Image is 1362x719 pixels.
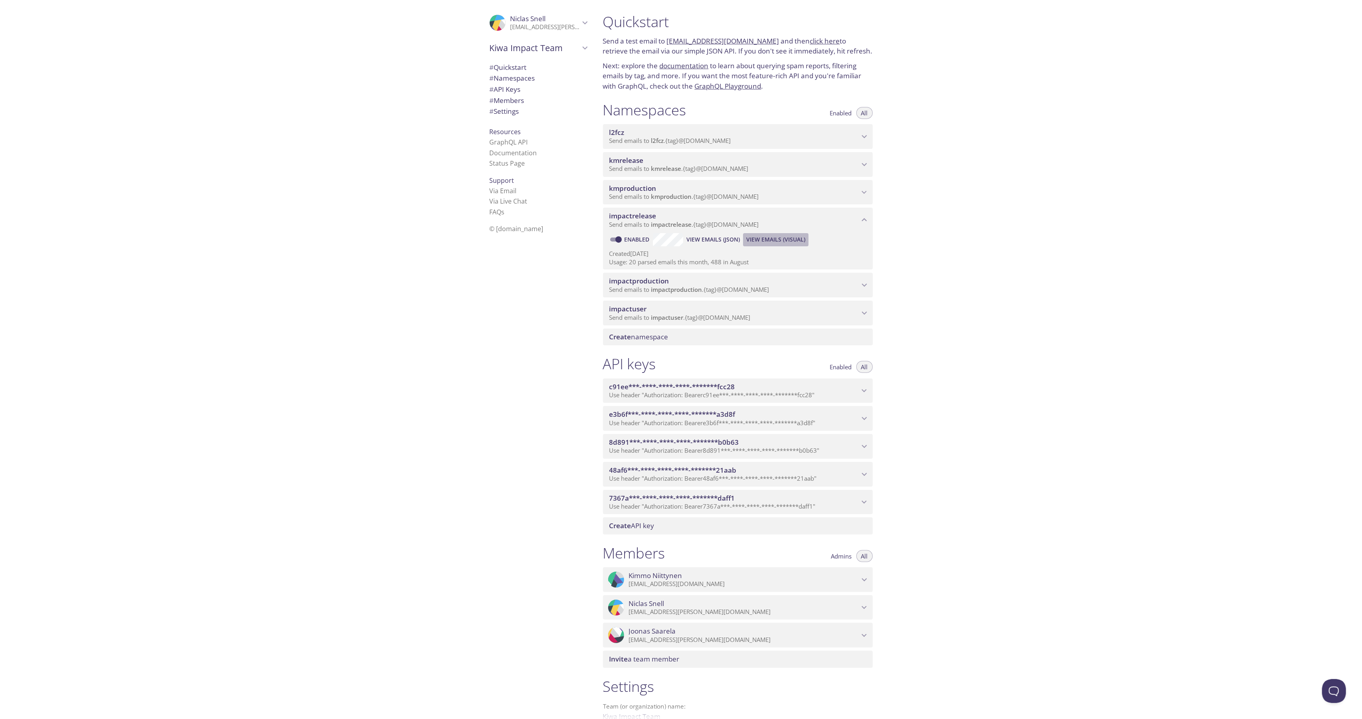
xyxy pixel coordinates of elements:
div: Niclas Snell [603,595,873,620]
div: Joonas Saarela [603,623,873,648]
div: Invite a team member [603,651,873,668]
span: Send emails to . {tag} @[DOMAIN_NAME] [609,313,751,321]
span: l2fcz [609,128,625,137]
span: # [490,63,494,72]
span: Support [490,176,514,185]
div: l2fcz namespace [603,124,873,149]
div: impactuser namespace [603,301,873,325]
span: Niclas Snell [629,599,664,608]
span: a team member [609,654,680,664]
div: impactrelease namespace [603,208,873,232]
div: Members [483,95,593,106]
div: Niclas Snell [483,10,593,36]
h1: API keys [603,355,656,373]
span: impactproduction [609,276,669,285]
span: Create [609,332,631,341]
span: API Keys [490,85,521,94]
h1: Members [603,544,665,562]
span: l2fcz [651,137,664,145]
span: Send emails to . {tag} @[DOMAIN_NAME] [609,285,769,293]
a: Via Email [490,186,517,195]
h1: Namespaces [603,101,686,119]
div: kmrelease namespace [603,152,873,177]
span: Niclas Snell [510,14,546,23]
div: Namespaces [483,73,593,84]
span: impactrelease [609,211,656,220]
span: # [490,85,494,94]
p: [EMAIL_ADDRESS][PERSON_NAME][DOMAIN_NAME] [629,636,859,644]
span: Settings [490,107,519,116]
div: Create API Key [603,517,873,534]
span: kmproduction [651,192,692,200]
span: Kiwa Impact Team [490,42,580,53]
span: Joonas Saarela [629,627,676,636]
button: View Emails (Visual) [743,233,809,246]
span: namespace [609,332,668,341]
h1: Quickstart [603,13,873,31]
span: # [490,96,494,105]
span: impactuser [651,313,684,321]
a: GraphQL Playground [695,81,761,91]
div: Kimmo Niittynen [603,567,873,592]
button: Enabled [825,361,857,373]
button: All [856,107,873,119]
div: kmproduction namespace [603,180,873,205]
a: Enabled [623,236,653,243]
span: impactrelease [651,220,692,228]
span: Send emails to . {tag} @[DOMAIN_NAME] [609,137,731,145]
span: View Emails (JSON) [686,235,740,244]
a: GraphQL API [490,138,528,147]
button: Admins [826,550,857,562]
span: View Emails (Visual) [746,235,805,244]
iframe: Help Scout Beacon - Open [1322,679,1346,703]
span: API key [609,521,654,530]
button: Enabled [825,107,857,119]
div: impactproduction namespace [603,273,873,297]
h1: Settings [603,677,873,695]
div: Kiwa Impact Team [483,38,593,58]
span: Invite [609,654,628,664]
span: Resources [490,127,521,136]
span: kmrelease [609,156,644,165]
span: # [490,73,494,83]
span: Create [609,521,631,530]
p: Created [DATE] [609,250,866,258]
p: Send a test email to and then to retrieve the email via our simple JSON API. If you don't see it ... [603,36,873,56]
div: API Keys [483,84,593,95]
label: Team (or organization) name: [603,703,686,709]
span: impactuser [609,304,647,313]
a: FAQ [490,208,505,216]
div: Quickstart [483,62,593,73]
p: Next: explore the to learn about querying spam reports, filtering emails by tag, and more. If you... [603,61,873,91]
button: All [856,550,873,562]
a: Documentation [490,149,537,157]
button: All [856,361,873,373]
p: Usage: 20 parsed emails this month, 488 in August [609,258,866,266]
div: Create namespace [603,329,873,345]
p: [EMAIL_ADDRESS][PERSON_NAME][DOMAIN_NAME] [510,23,580,31]
span: Send emails to . {tag} @[DOMAIN_NAME] [609,164,749,172]
span: impactproduction [651,285,702,293]
a: click here [810,36,840,46]
a: Via Live Chat [490,197,528,206]
span: Namespaces [490,73,535,83]
div: Team Settings [483,106,593,117]
p: [EMAIL_ADDRESS][DOMAIN_NAME] [629,580,859,588]
span: © [DOMAIN_NAME] [490,224,544,233]
span: kmrelease [651,164,682,172]
span: Quickstart [490,63,527,72]
span: s [502,208,505,216]
a: Status Page [490,159,525,168]
span: Kimmo Niittynen [629,571,682,580]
